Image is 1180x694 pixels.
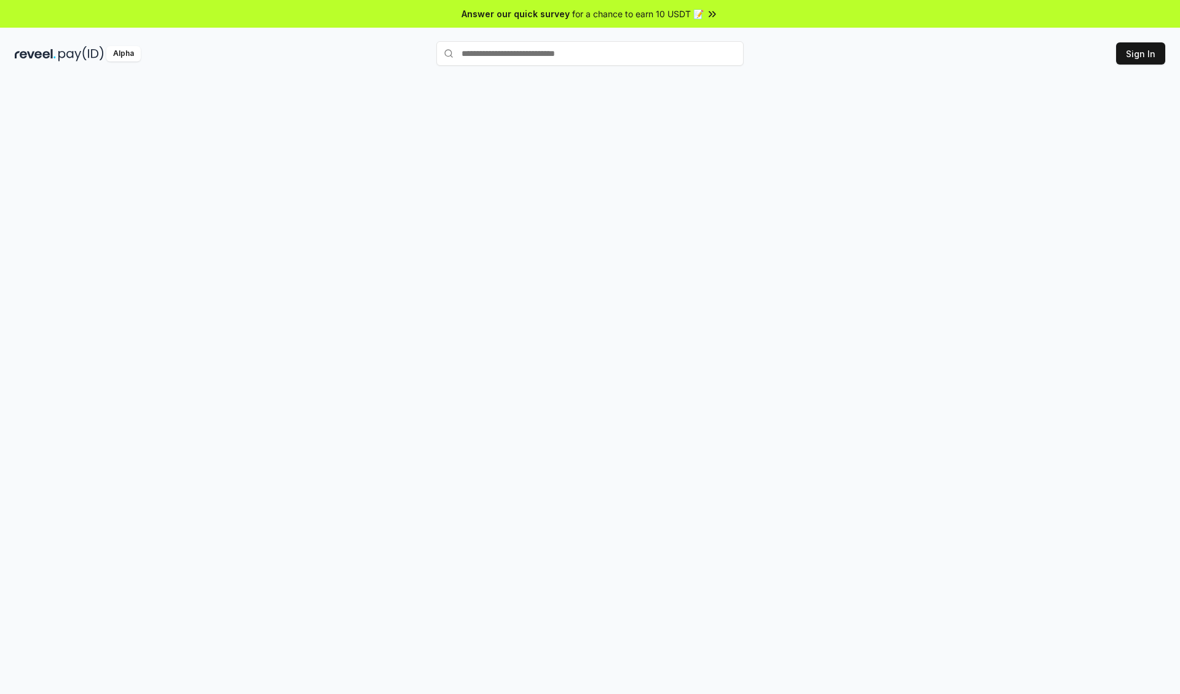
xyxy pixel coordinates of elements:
span: for a chance to earn 10 USDT 📝 [572,7,704,20]
span: Answer our quick survey [462,7,570,20]
img: reveel_dark [15,46,56,61]
div: Alpha [106,46,141,61]
img: pay_id [58,46,104,61]
button: Sign In [1116,42,1165,65]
